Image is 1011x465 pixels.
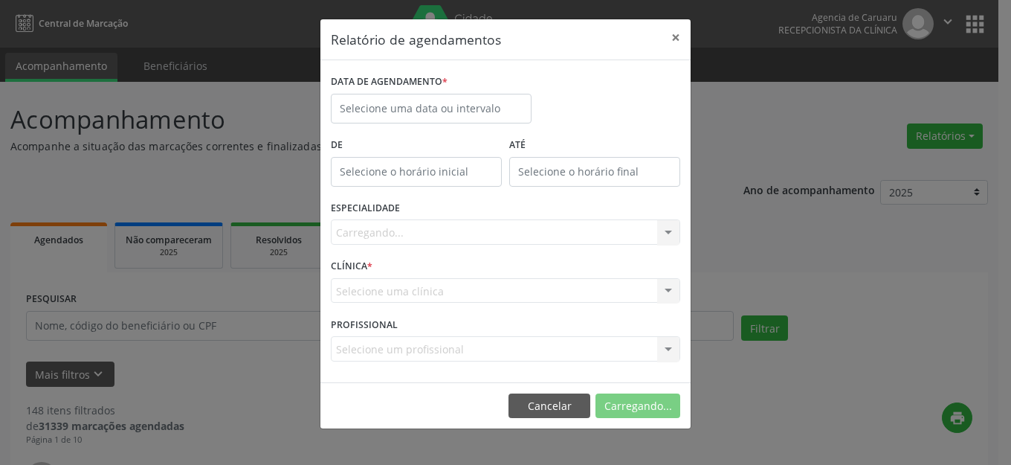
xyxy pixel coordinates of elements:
[661,19,691,56] button: Close
[331,313,398,336] label: PROFISSIONAL
[331,94,532,124] input: Selecione uma data ou intervalo
[595,394,680,419] button: Carregando...
[331,157,502,187] input: Selecione o horário inicial
[331,134,502,157] label: De
[509,157,680,187] input: Selecione o horário final
[509,134,680,157] label: ATÉ
[508,394,590,419] button: Cancelar
[331,30,501,49] h5: Relatório de agendamentos
[331,197,400,220] label: ESPECIALIDADE
[331,255,372,278] label: CLÍNICA
[331,71,448,94] label: DATA DE AGENDAMENTO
